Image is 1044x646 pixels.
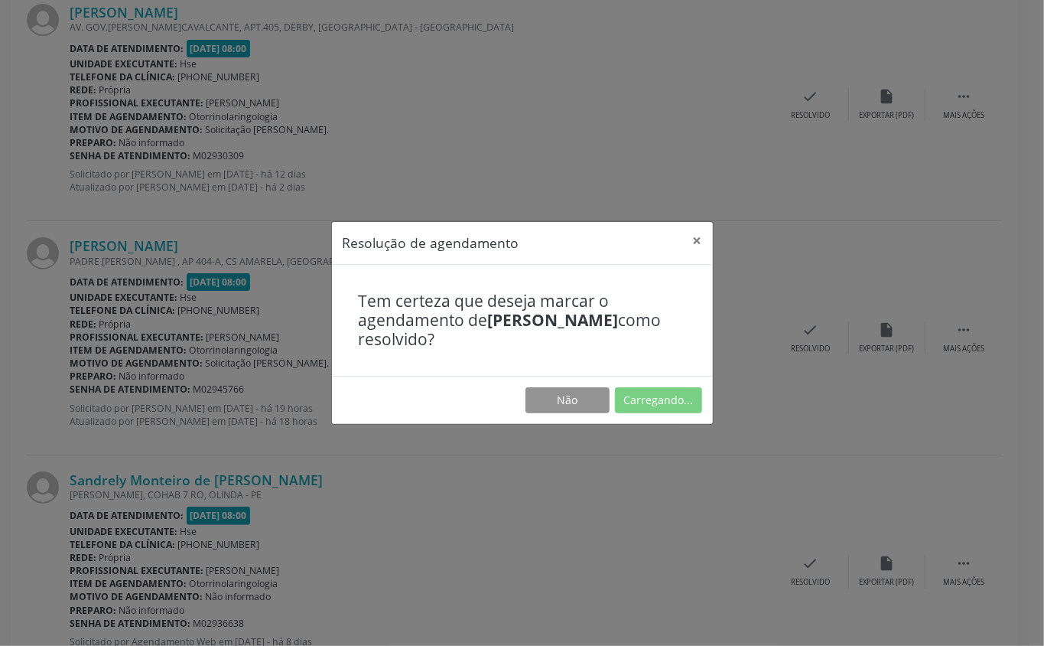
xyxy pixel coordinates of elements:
[359,292,686,350] h4: Tem certeza que deseja marcar o agendamento de como resolvido?
[615,387,702,413] button: Carregando...
[488,309,619,331] b: [PERSON_NAME]
[682,222,713,259] button: Close
[343,233,519,253] h5: Resolução de agendamento
[525,387,610,413] button: Não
